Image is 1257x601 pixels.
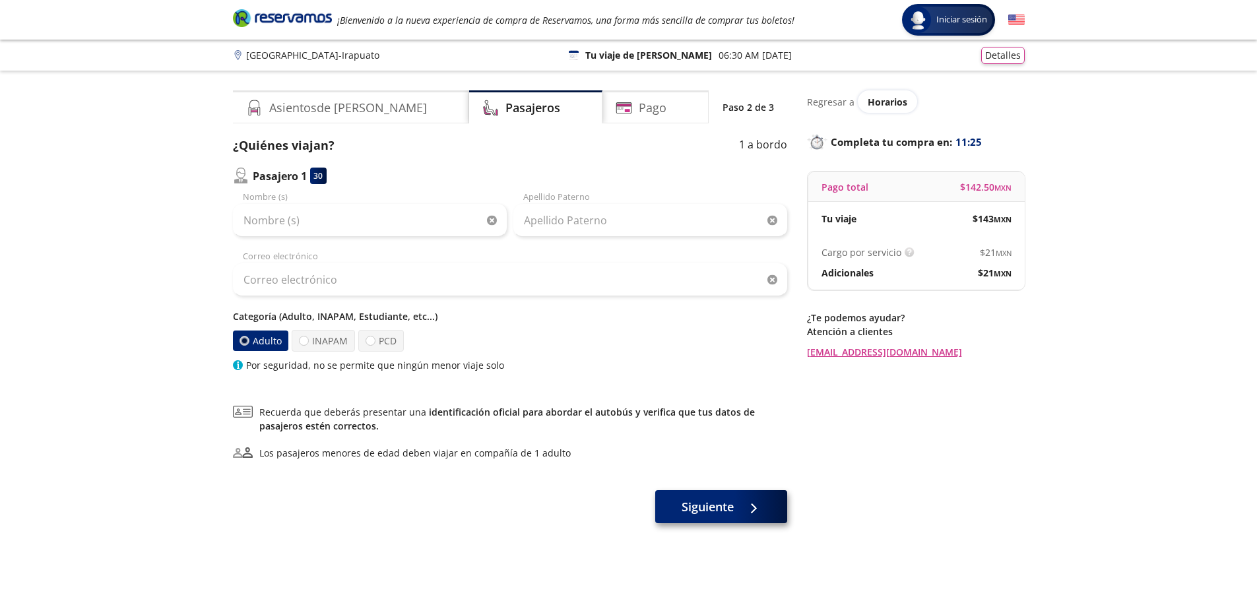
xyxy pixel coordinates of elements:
[807,345,1025,359] a: [EMAIL_ADDRESS][DOMAIN_NAME]
[337,14,794,26] em: ¡Bienvenido a la nueva experiencia de compra de Reservamos, una forma más sencilla de comprar tus...
[807,95,854,109] p: Regresar a
[807,325,1025,338] p: Atención a clientes
[994,214,1012,224] small: MXN
[233,8,332,32] a: Brand Logo
[822,245,901,259] p: Cargo por servicio
[246,358,504,372] p: Por seguridad, no se permite que ningún menor viaje solo
[513,204,787,237] input: Apellido Paterno
[505,99,560,117] h4: Pasajeros
[822,266,874,280] p: Adicionales
[931,13,992,26] span: Iniciar sesión
[994,183,1012,193] small: MXN
[981,47,1025,64] button: Detalles
[822,180,868,194] p: Pago total
[994,269,1012,278] small: MXN
[1008,12,1025,28] button: English
[233,204,507,237] input: Nombre (s)
[233,137,335,154] p: ¿Quiénes viajan?
[978,266,1012,280] span: $ 21
[807,90,1025,113] div: Regresar a ver horarios
[955,135,982,150] span: 11:25
[807,133,1025,151] p: Completa tu compra en :
[807,311,1025,325] p: ¿Te podemos ayudar?
[585,48,712,62] p: Tu viaje de [PERSON_NAME]
[655,490,787,523] button: Siguiente
[723,100,774,114] p: Paso 2 de 3
[233,309,787,323] p: Categoría (Adulto, INAPAM, Estudiante, etc...)
[868,96,907,108] span: Horarios
[822,212,856,226] p: Tu viaje
[996,248,1012,258] small: MXN
[259,406,755,432] a: identificación oficial para abordar el autobús y verifica que tus datos de pasajeros estén correc...
[980,245,1012,259] span: $ 21
[246,48,379,62] p: [GEOGRAPHIC_DATA] - Irapuato
[960,180,1012,194] span: $ 142.50
[269,99,427,117] h4: Asientos de [PERSON_NAME]
[682,498,734,516] span: Siguiente
[719,48,792,62] p: 06:30 AM [DATE]
[259,446,571,460] div: Los pasajeros menores de edad deben viajar en compañía de 1 adulto
[259,405,787,433] span: Recuerda que deberás presentar una
[253,168,307,184] p: Pasajero 1
[292,330,355,352] label: INAPAM
[232,331,288,351] label: Adulto
[233,8,332,28] i: Brand Logo
[358,330,404,352] label: PCD
[739,137,787,154] p: 1 a bordo
[639,99,666,117] h4: Pago
[233,263,787,296] input: Correo electrónico
[310,168,327,184] div: 30
[973,212,1012,226] span: $ 143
